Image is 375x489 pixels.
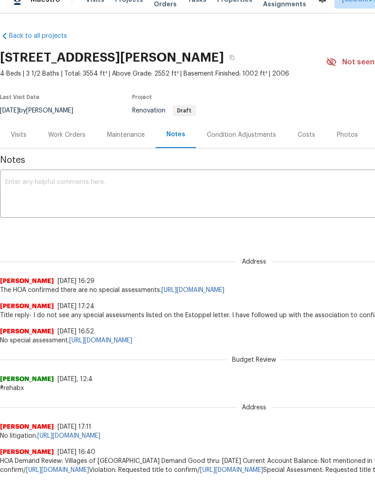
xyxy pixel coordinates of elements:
span: [DATE], 12:4 [58,376,93,382]
div: Notes [166,130,185,139]
div: Maintenance [107,130,145,139]
span: Address [237,257,272,266]
span: [DATE] 17:24 [58,303,94,310]
a: [URL][DOMAIN_NAME] [69,337,132,344]
div: Work Orders [48,130,85,139]
a: [URL][DOMAIN_NAME] [161,287,224,293]
span: Address [237,403,272,412]
a: [URL][DOMAIN_NAME] [200,467,263,473]
span: [DATE] 16:29 [58,278,94,284]
span: [DATE] 17:11 [58,424,91,430]
span: [DATE] 16:52 [58,328,94,335]
span: Budget Review [227,355,281,364]
a: [URL][DOMAIN_NAME] [26,467,89,473]
span: [DATE] 16:40 [58,449,95,455]
div: Photos [337,130,358,139]
span: Renovation [132,108,196,114]
a: [URL][DOMAIN_NAME] [37,433,100,439]
span: Draft [174,108,195,113]
div: Costs [298,130,315,139]
div: Visits [11,130,27,139]
span: Project [132,94,152,100]
button: Copy Address [224,49,240,66]
div: Condition Adjustments [207,130,276,139]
